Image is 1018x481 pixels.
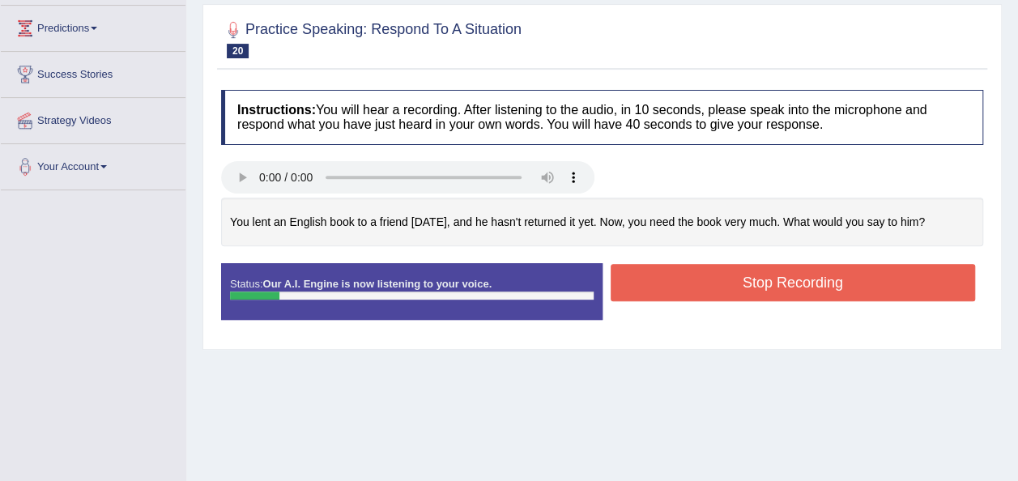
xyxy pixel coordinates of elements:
span: 20 [227,44,249,58]
div: Status: [221,263,603,320]
a: Success Stories [1,52,185,92]
strong: Our A.I. Engine is now listening to your voice. [262,278,492,290]
a: Your Account [1,144,185,185]
button: Stop Recording [611,264,976,301]
div: You lent an English book to a friend [DATE], and he hasn't returned it yet. Now, you need the boo... [221,198,983,247]
h2: Practice Speaking: Respond To A Situation [221,18,522,58]
a: Strategy Videos [1,98,185,138]
b: Instructions: [237,103,316,117]
a: Predictions [1,6,185,46]
h4: You will hear a recording. After listening to the audio, in 10 seconds, please speak into the mic... [221,90,983,144]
